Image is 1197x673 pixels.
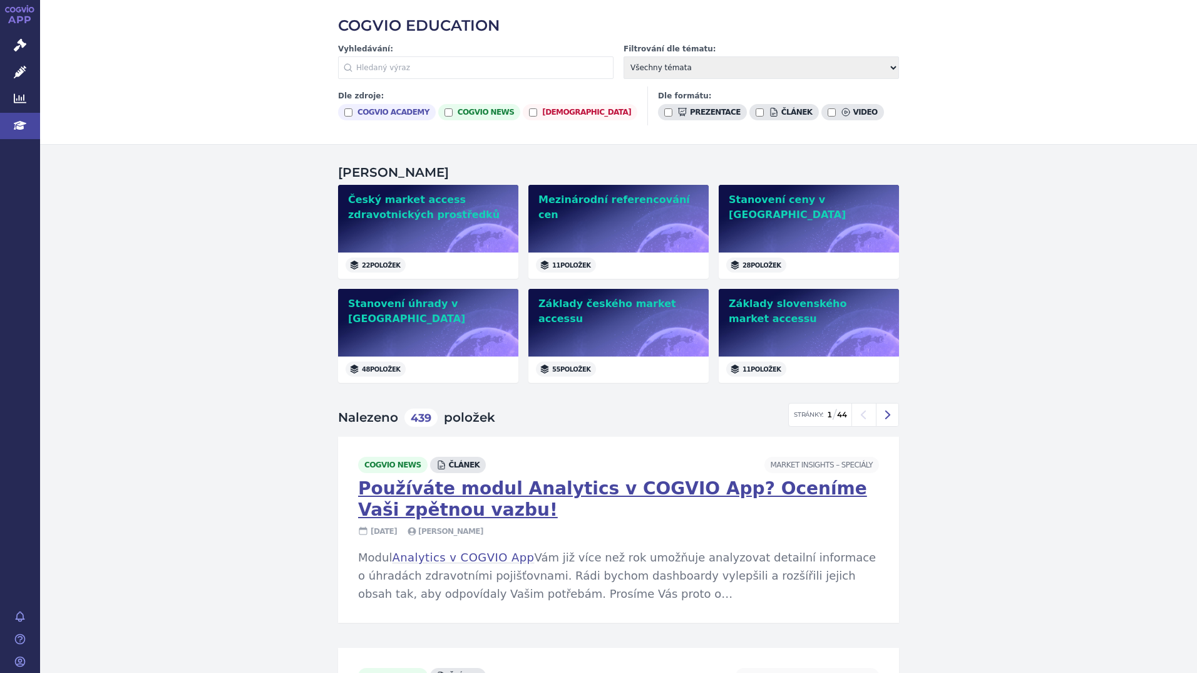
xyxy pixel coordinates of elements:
[338,90,637,102] h3: Dle zdroje:
[346,258,406,273] span: 22 položek
[348,296,508,326] h2: Stanovení úhrady v [GEOGRAPHIC_DATA]
[664,108,672,117] input: prezentace
[338,56,614,79] input: Hledaný výraz
[794,412,823,418] span: Stránky:
[729,296,889,326] h2: Základy slovenského market accessu
[726,362,786,377] span: 11 položek
[348,192,508,222] h2: Český market access zdravotnických prostředků
[358,548,879,603] p: Modul Vám již více než rok umožňuje analyzovat detailní informace o úhradách zdravotními pojišťov...
[828,108,836,117] input: video
[358,457,428,473] span: cogvio news
[438,104,521,120] label: cogvio news
[729,192,889,222] h2: Stanovení ceny v [GEOGRAPHIC_DATA]
[528,185,709,279] a: Mezinárodní referencování cen11položek
[726,258,786,273] span: 28 položek
[523,104,637,120] label: [DEMOGRAPHIC_DATA]
[338,44,614,55] label: Vyhledávání:
[827,411,832,419] strong: 1
[338,104,436,120] label: cogvio academy
[338,185,518,279] a: Český market access zdravotnických prostředků22položek
[392,548,534,566] a: Analytics v COGVIO App
[756,108,764,117] input: článek
[538,296,699,326] h2: Základy českého market accessu
[346,362,406,377] span: 48 položek
[821,104,884,120] label: video
[832,407,837,423] span: /
[338,409,495,427] h2: Nalezeno položek
[407,526,483,537] span: [PERSON_NAME]
[624,44,899,55] label: Filtrování dle tématu:
[536,362,596,377] span: 55 položek
[719,185,899,279] a: Stanovení ceny v [GEOGRAPHIC_DATA]28položek
[338,15,899,36] h2: COGVIO EDUCATION
[528,289,709,383] a: Základy českého market accessu55položek
[749,104,819,120] label: článek
[658,104,747,120] label: prezentace
[338,289,518,383] a: Stanovení úhrady v [GEOGRAPHIC_DATA]48položek
[536,258,596,273] span: 11 položek
[719,289,899,383] a: Základy slovenského market accessu11položek
[658,90,884,102] h3: Dle formátu:
[529,108,537,117] input: [DEMOGRAPHIC_DATA]
[430,457,486,473] span: článek
[358,478,867,520] a: Používáte modul Analytics v COGVIO App? Oceníme Vaši zpětnou vazbu!
[358,526,397,537] span: [DATE]
[837,411,847,419] strong: 44
[538,192,699,222] h2: Mezinárodní referencování cen
[338,165,899,180] h2: [PERSON_NAME]
[404,409,438,427] span: 439
[444,108,453,117] input: cogvio news
[344,108,352,117] input: cogvio academy
[764,457,879,473] span: Market Insights –⁠ Speciály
